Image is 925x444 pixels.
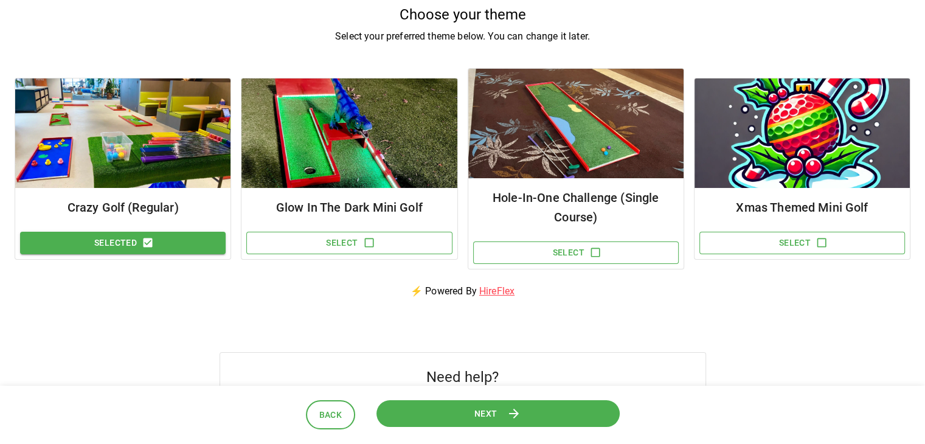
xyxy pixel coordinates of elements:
[251,198,447,217] h6: Glow In The Dark Mini Golf
[319,408,342,423] span: Back
[473,241,679,264] button: Select
[25,198,221,217] h6: Crazy Golf (Regular)
[376,400,620,427] button: Next
[306,400,356,430] button: Back
[15,78,230,188] img: Package
[704,198,900,217] h6: Xmas Themed Mini Golf
[695,78,910,188] img: Package
[468,69,684,178] img: Package
[246,232,452,254] button: Select
[478,188,674,227] h6: Hole-In-One Challenge (Single Course)
[15,5,910,24] h5: Choose your theme
[241,78,457,188] img: Package
[20,232,226,254] button: Selected
[479,285,514,297] a: HireFlex
[426,367,499,387] h5: Need help?
[396,269,529,313] p: ⚡ Powered By
[699,232,905,254] button: Select
[474,406,497,421] span: Next
[15,29,910,44] p: Select your preferred theme below. You can change it later.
